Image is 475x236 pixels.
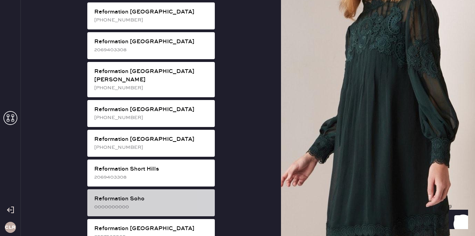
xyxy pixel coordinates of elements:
div: Reformation [GEOGRAPHIC_DATA][PERSON_NAME] [94,67,209,84]
div: Reformation [GEOGRAPHIC_DATA] [94,8,209,16]
div: Reformation Short Hills [94,165,209,173]
div: [PHONE_NUMBER] [94,144,209,151]
div: Reformation [GEOGRAPHIC_DATA] [94,38,209,46]
h3: CLR [5,225,16,230]
iframe: Front Chat [442,205,472,235]
div: Reformation [GEOGRAPHIC_DATA] [94,225,209,233]
div: 2069403308 [94,173,209,181]
div: [PHONE_NUMBER] [94,84,209,92]
div: 2069403308 [94,46,209,54]
div: [PHONE_NUMBER] [94,114,209,121]
div: [PHONE_NUMBER] [94,16,209,24]
div: Reformation [GEOGRAPHIC_DATA] [94,135,209,144]
div: 0000000000 [94,203,209,211]
div: Reformation [GEOGRAPHIC_DATA] [94,106,209,114]
div: Reformation Soho [94,195,209,203]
